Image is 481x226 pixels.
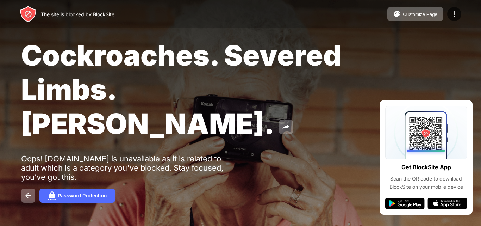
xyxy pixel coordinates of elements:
[282,123,290,131] img: share.svg
[450,10,458,18] img: menu-icon.svg
[20,6,37,23] img: header-logo.svg
[393,10,401,18] img: pallet.svg
[387,7,443,21] button: Customize Page
[41,11,114,17] div: The site is blocked by BlockSite
[21,38,342,141] span: Cockroaches. Severed Limbs. [PERSON_NAME].
[403,12,437,17] div: Customize Page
